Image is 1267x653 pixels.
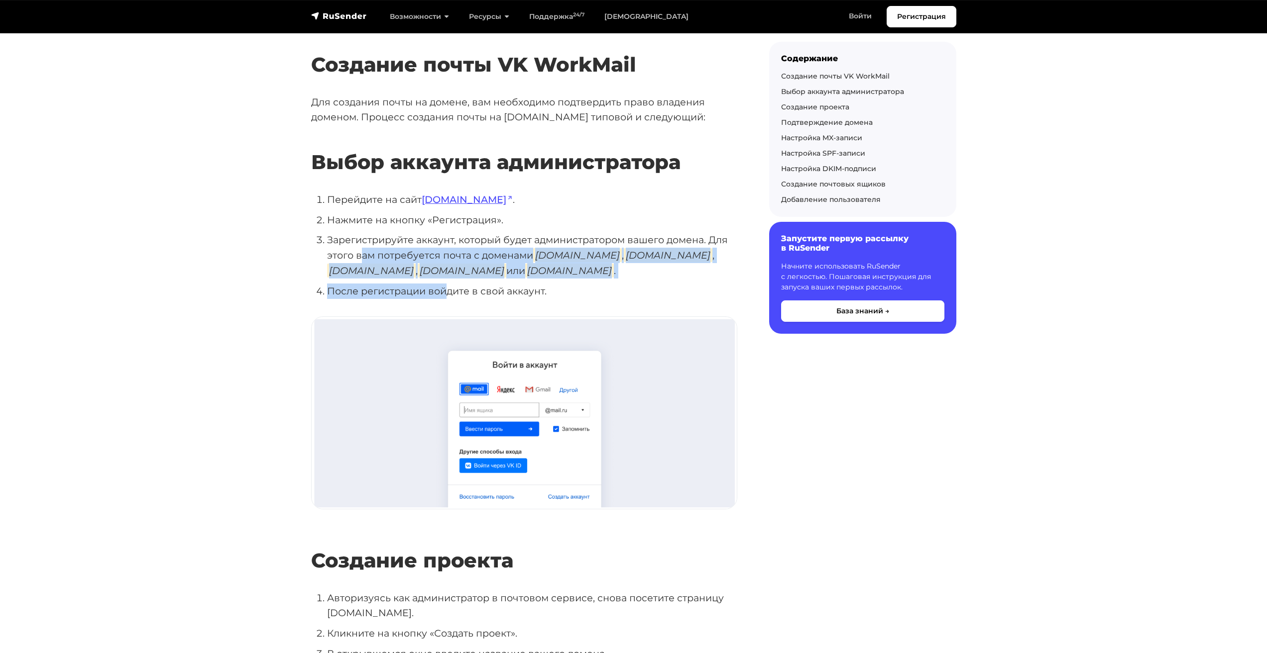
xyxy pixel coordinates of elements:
[781,149,865,158] a: Настройка SPF-записи
[781,102,849,111] a: Создание проекта
[311,121,737,174] h2: Выбор аккаунта администратора
[781,261,944,292] p: Начните использовать RuSender с легкостью. Пошаговая инструкция для запуска ваших первых рассылок.
[311,94,737,125] p: Для создания почты на домене, вам необходимо подтвердить право владения доменом. Процесс создания...
[519,6,594,27] a: Поддержка24/7
[327,590,737,621] li: Авторизуясь как администратор в почтовом сервисе, снова посетите страницу [DOMAIN_NAME].
[312,317,737,508] img: Вход в аккаунт
[624,248,712,262] em: [DOMAIN_NAME]
[525,264,614,278] em: [DOMAIN_NAME]
[781,300,944,322] button: База знаний →
[327,626,737,641] li: Кликните на кнопку «Создать проект».
[418,264,506,278] em: [DOMAIN_NAME]
[533,248,622,262] em: [DOMAIN_NAME]
[781,87,904,96] a: Выбор аккаунта администратора
[573,11,584,18] sup: 24/7
[422,193,513,205] a: [DOMAIN_NAME]
[311,23,737,77] h2: Создание почты VK WorkMail
[327,232,737,278] li: Зарегистрируйте аккаунт, который будет администратором вашего домена. Для этого вам потребуется п...
[327,283,737,299] li: После регистрации войдите в свой аккаунт.
[887,6,956,27] a: Регистрация
[781,164,876,173] a: Настройка DKIM-подписи
[781,234,944,253] h6: Запустите первую рассылку в RuSender
[594,6,698,27] a: [DEMOGRAPHIC_DATA]
[327,192,737,207] li: Перейдите на сайт .
[781,180,886,188] a: Создание почтовых ящиков
[781,118,873,127] a: Подтверждение домена
[311,519,737,572] h2: Создание проекта
[311,11,367,21] img: RuSender
[781,195,881,204] a: Добавление пользователя
[781,133,862,142] a: Настройка MX-записи
[459,6,519,27] a: Ресурсы
[781,72,890,81] a: Создание почты VK WorkMail
[327,212,737,228] li: Нажмите на кнопку «Регистрация».
[769,222,956,333] a: Запустите первую рассылку в RuSender Начните использовать RuSender с легкостью. Пошаговая инструк...
[380,6,459,27] a: Возможности
[839,6,882,26] a: Войти
[781,54,944,63] div: Содержание
[327,264,416,278] em: [DOMAIN_NAME]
